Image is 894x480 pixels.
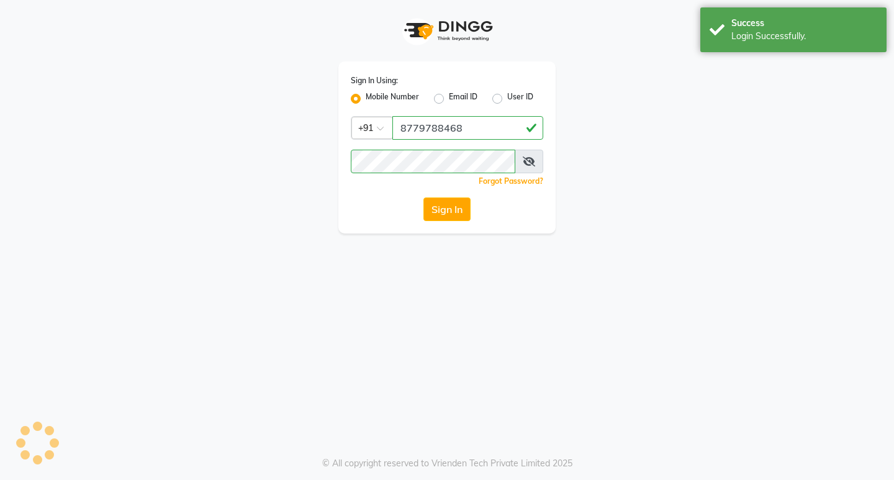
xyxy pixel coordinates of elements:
img: logo1.svg [397,12,497,49]
input: Username [351,150,515,173]
div: Success [731,17,877,30]
label: User ID [507,91,533,106]
label: Email ID [449,91,477,106]
div: Login Successfully. [731,30,877,43]
button: Sign In [423,197,471,221]
label: Mobile Number [366,91,419,106]
input: Username [392,116,543,140]
a: Forgot Password? [479,176,543,186]
label: Sign In Using: [351,75,398,86]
